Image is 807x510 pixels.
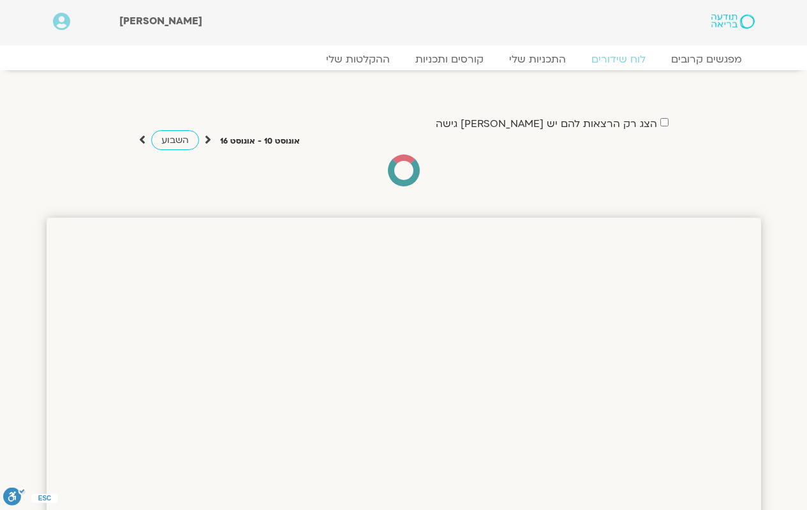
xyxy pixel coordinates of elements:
a: קורסים ותכניות [403,53,496,66]
span: [PERSON_NAME] [119,14,202,28]
nav: Menu [53,53,755,66]
a: ההקלטות שלי [313,53,403,66]
a: התכניות שלי [496,53,579,66]
span: השבוע [161,134,189,146]
a: השבוע [151,130,199,150]
label: הצג רק הרצאות להם יש [PERSON_NAME] גישה [436,118,657,130]
a: לוח שידורים [579,53,658,66]
p: אוגוסט 10 - אוגוסט 16 [220,135,300,148]
a: מפגשים קרובים [658,53,755,66]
